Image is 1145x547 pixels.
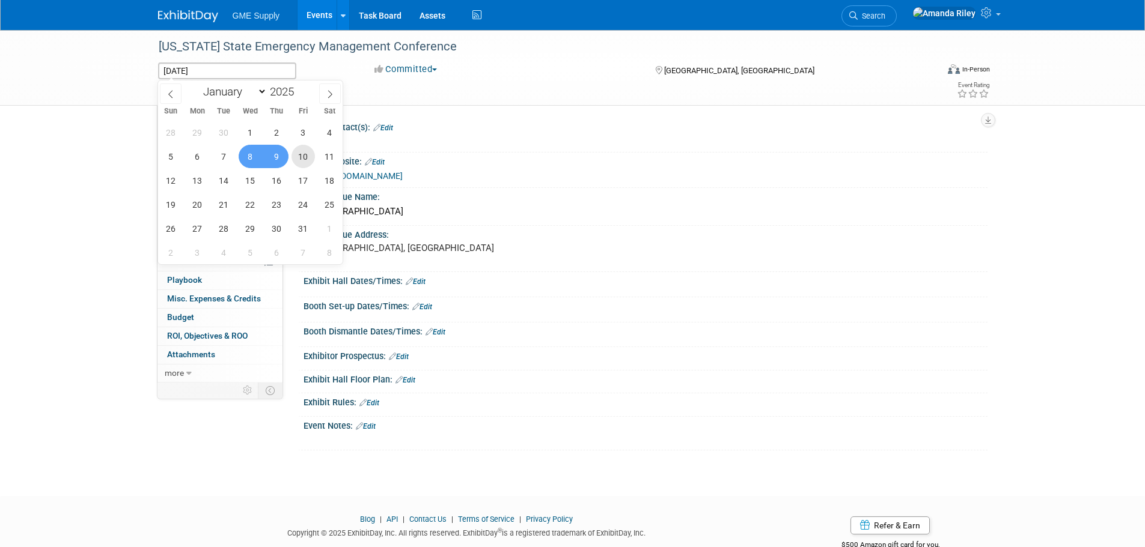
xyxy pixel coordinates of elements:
[157,105,282,123] a: Event Information
[448,515,456,524] span: |
[318,171,403,181] a: [URL][DOMAIN_NAME]
[239,193,262,216] span: October 22, 2025
[265,169,289,192] span: October 16, 2025
[318,121,341,144] span: October 4, 2025
[157,179,282,197] a: Asset Reservations
[498,527,502,534] sup: ®
[318,217,341,240] span: November 1, 2025
[157,142,282,160] a: Staff1
[157,235,282,253] a: Sponsorships
[167,331,248,340] span: ROI, Objectives & ROO
[159,217,183,240] span: October 26, 2025
[157,271,282,289] a: Playbook
[304,297,988,313] div: Booth Set-up Dates/Times:
[370,63,442,76] button: Committed
[158,107,185,115] span: Sun
[157,124,282,142] a: Booth
[157,327,282,345] a: ROI, Objectives & ROO
[395,376,415,384] a: Edit
[957,82,989,88] div: Event Rating
[304,322,988,338] div: Booth Dismantle Dates/Times:
[386,515,398,524] a: API
[841,5,897,26] a: Search
[304,347,988,363] div: Exhibitor Prospectus:
[212,169,236,192] span: October 14, 2025
[360,515,375,524] a: Blog
[157,216,282,234] a: Shipments
[157,309,282,327] a: Budget
[265,121,289,144] span: October 2, 2025
[267,85,303,98] input: Year
[157,253,282,271] a: Tasks
[158,10,218,22] img: ExhibitDay
[458,515,514,524] a: Terms of Service
[157,160,282,178] a: Travel Reservations
[159,193,183,216] span: October 19, 2025
[867,62,991,80] div: Event Format
[318,241,341,264] span: November 8, 2025
[292,193,315,216] span: October 24, 2025
[239,217,262,240] span: October 29, 2025
[265,217,289,240] span: October 30, 2025
[165,368,184,378] span: more
[212,217,236,240] span: October 28, 2025
[237,107,263,115] span: Wed
[239,121,262,144] span: October 1, 2025
[850,516,930,534] a: Refer & Earn
[409,515,447,524] a: Contact Us
[263,107,290,115] span: Thu
[292,241,315,264] span: November 7, 2025
[159,241,183,264] span: November 2, 2025
[154,36,920,58] div: [US_STATE] State Emergency Management Conference
[316,107,343,115] span: Sat
[948,64,960,74] img: Format-Inperson.png
[292,169,315,192] span: October 17, 2025
[304,153,988,168] div: Event Website:
[157,364,282,382] a: more
[526,515,573,524] a: Privacy Policy
[412,303,432,311] a: Edit
[157,290,282,308] a: Misc. Expenses & Credits
[184,107,210,115] span: Mon
[389,352,409,361] a: Edit
[265,145,289,168] span: October 9, 2025
[167,312,194,322] span: Budget
[167,294,261,303] span: Misc. Expenses & Credits
[858,11,885,20] span: Search
[304,226,988,241] div: Event Venue Address:
[304,417,988,432] div: Event Notes:
[212,145,236,168] span: October 7, 2025
[186,217,209,240] span: October 27, 2025
[406,277,426,286] a: Edit
[186,241,209,264] span: November 3, 2025
[212,241,236,264] span: November 4, 2025
[157,198,282,216] a: Giveaways
[292,121,315,144] span: October 3, 2025
[233,11,280,20] span: GME Supply
[159,169,183,192] span: October 12, 2025
[318,145,341,168] span: October 11, 2025
[198,84,267,99] select: Month
[159,121,183,144] span: September 28, 2025
[359,399,379,407] a: Edit
[365,158,385,166] a: Edit
[317,243,575,253] pre: [GEOGRAPHIC_DATA], [GEOGRAPHIC_DATA]
[400,515,408,524] span: |
[239,241,262,264] span: November 5, 2025
[186,121,209,144] span: September 29, 2025
[377,515,385,524] span: |
[186,145,209,168] span: October 6, 2025
[239,169,262,192] span: October 15, 2025
[304,272,988,288] div: Exhibit Hall Dates/Times:
[292,145,315,168] span: October 10, 2025
[210,107,237,115] span: Tue
[167,349,215,359] span: Attachments
[426,328,445,336] a: Edit
[318,169,341,192] span: October 18, 2025
[186,169,209,192] span: October 13, 2025
[157,346,282,364] a: Attachments
[265,241,289,264] span: November 6, 2025
[158,62,296,79] input: Event Start Date - End Date
[373,124,393,132] a: Edit
[258,382,282,398] td: Toggle Event Tabs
